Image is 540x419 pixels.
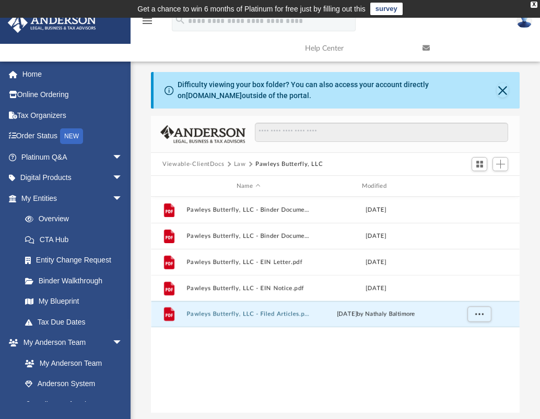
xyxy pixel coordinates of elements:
[7,64,138,85] a: Home
[15,270,138,291] a: Binder Walkthrough
[7,167,138,188] a: Digital Productsarrow_drop_down
[442,182,515,191] div: id
[112,167,133,189] span: arrow_drop_down
[15,209,138,230] a: Overview
[7,105,138,126] a: Tax Organizers
[151,197,520,413] div: grid
[234,160,246,169] button: Law
[15,291,133,312] a: My Blueprint
[112,188,133,209] span: arrow_drop_down
[7,188,138,209] a: My Entitiesarrow_drop_down
[255,160,323,169] button: Pawleys Butterfly, LLC
[7,332,133,353] a: My Anderson Teamarrow_drop_down
[141,15,154,27] i: menu
[467,306,491,322] button: More options
[141,20,154,27] a: menu
[187,285,310,292] button: Pawleys Butterfly, LLC - EIN Notice.pdf
[314,258,438,267] div: [DATE]
[15,250,138,271] a: Entity Change Request
[15,374,133,394] a: Anderson System
[187,207,310,213] button: Pawleys Butterfly, LLC - Binder Documents - DocuSigned.pdf
[15,394,133,415] a: Client Referrals
[15,312,138,332] a: Tax Due Dates
[314,309,438,319] div: [DATE] by Nathaly Baltimore
[7,85,138,105] a: Online Ordering
[516,13,532,28] img: User Pic
[112,147,133,168] span: arrow_drop_down
[162,160,224,169] button: Viewable-ClientDocs
[370,3,403,15] a: survey
[15,353,128,374] a: My Anderson Team
[314,232,438,241] div: [DATE]
[187,233,310,240] button: Pawleys Butterfly, LLC - Binder Documents.pdf
[60,128,83,144] div: NEW
[497,83,509,98] button: Close
[174,14,186,26] i: search
[314,182,438,191] div: Modified
[156,182,182,191] div: id
[297,28,415,69] a: Help Center
[7,147,138,167] a: Platinum Q&Aarrow_drop_down
[5,13,99,33] img: Anderson Advisors Platinum Portal
[187,310,310,317] button: Pawleys Butterfly, LLC - Filed Articles.pdf
[112,332,133,354] span: arrow_drop_down
[492,157,508,172] button: Add
[15,229,138,250] a: CTA Hub
[7,126,138,147] a: Order StatusNEW
[186,91,242,100] a: [DOMAIN_NAME]
[137,3,366,15] div: Get a chance to win 6 months of Platinum for free just by filling out this
[255,123,508,142] input: Search files and folders
[472,157,487,172] button: Switch to Grid View
[187,259,310,266] button: Pawleys Butterfly, LLC - EIN Letter.pdf
[178,79,497,101] div: Difficulty viewing your box folder? You can also access your account directly on outside of the p...
[314,284,438,293] div: [DATE]
[531,2,537,8] div: close
[186,182,310,191] div: Name
[314,206,438,215] div: [DATE]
